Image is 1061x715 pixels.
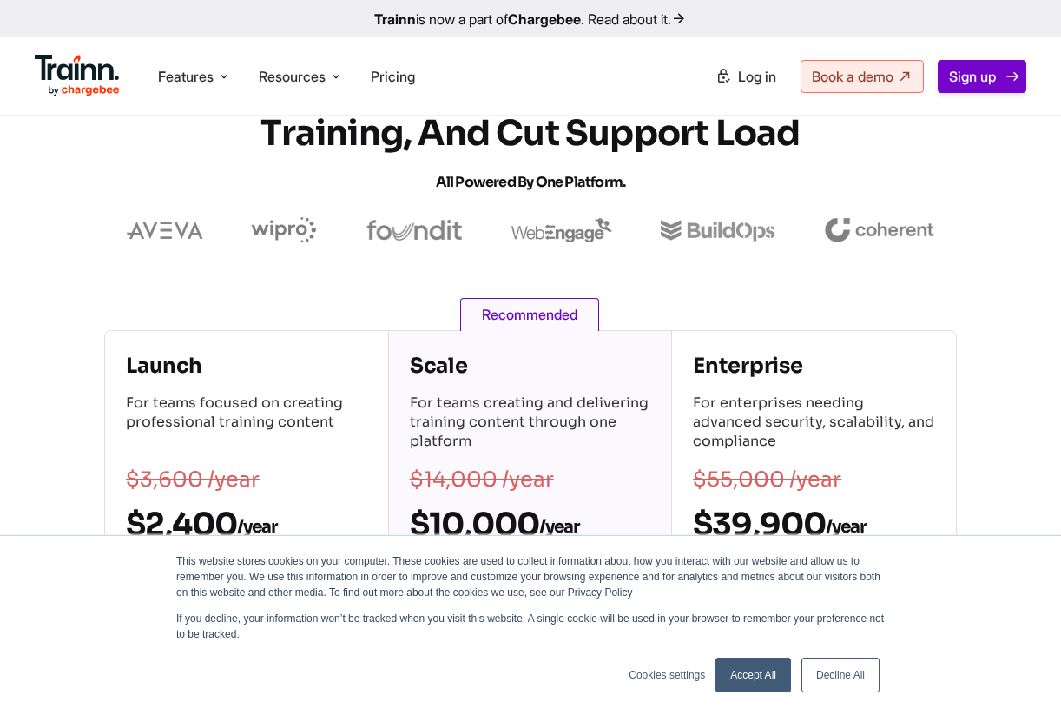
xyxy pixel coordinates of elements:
[693,352,935,380] h4: Enterprise
[371,68,415,85] a: Pricing
[801,60,924,93] a: Book a demo
[826,516,866,538] sub: /year
[252,217,317,243] img: wipro logo
[218,71,843,203] h1: Accelerate Onboarding, Scale Training, and Cut Support Load
[812,68,893,85] span: Book a demo
[693,467,841,493] s: $55,000 /year
[801,658,880,692] a: Decline All
[715,658,791,692] a: Accept All
[158,67,214,86] span: Features
[661,220,774,242] img: buildops logo
[126,352,367,380] h4: Launch
[824,218,934,242] img: coherent logo
[410,467,554,493] s: $14,000 /year
[374,10,416,28] b: Trainn
[127,222,203,239] img: aveva logo
[436,173,626,191] span: All Powered by One Platform.
[35,55,120,96] img: Trainn Logo
[705,61,787,92] a: Log in
[410,505,651,544] h2: $10,000
[460,298,599,331] span: Recommended
[508,10,581,28] b: Chargebee
[693,505,935,544] h2: $39,900
[938,60,1026,93] a: Sign up
[126,394,367,454] p: For teams focused on creating professional training content
[410,352,651,380] h4: Scale
[738,68,776,85] span: Log in
[237,516,277,538] sub: /year
[366,220,463,241] img: foundit logo
[126,467,260,493] s: $3,600 /year
[126,505,367,544] h2: $2,400
[410,394,651,454] p: For teams creating and delivering training content through one platform
[511,218,612,242] img: webengage logo
[176,553,885,600] p: This website stores cookies on your computer. These cookies are used to collect information about...
[949,68,996,85] span: Sign up
[693,394,935,454] p: For enterprises needing advanced security, scalability, and compliance
[629,667,705,683] a: Cookies settings
[176,611,885,642] p: If you decline, your information won’t be tracked when you visit this website. A single cookie wi...
[259,67,326,86] span: Resources
[539,516,579,538] sub: /year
